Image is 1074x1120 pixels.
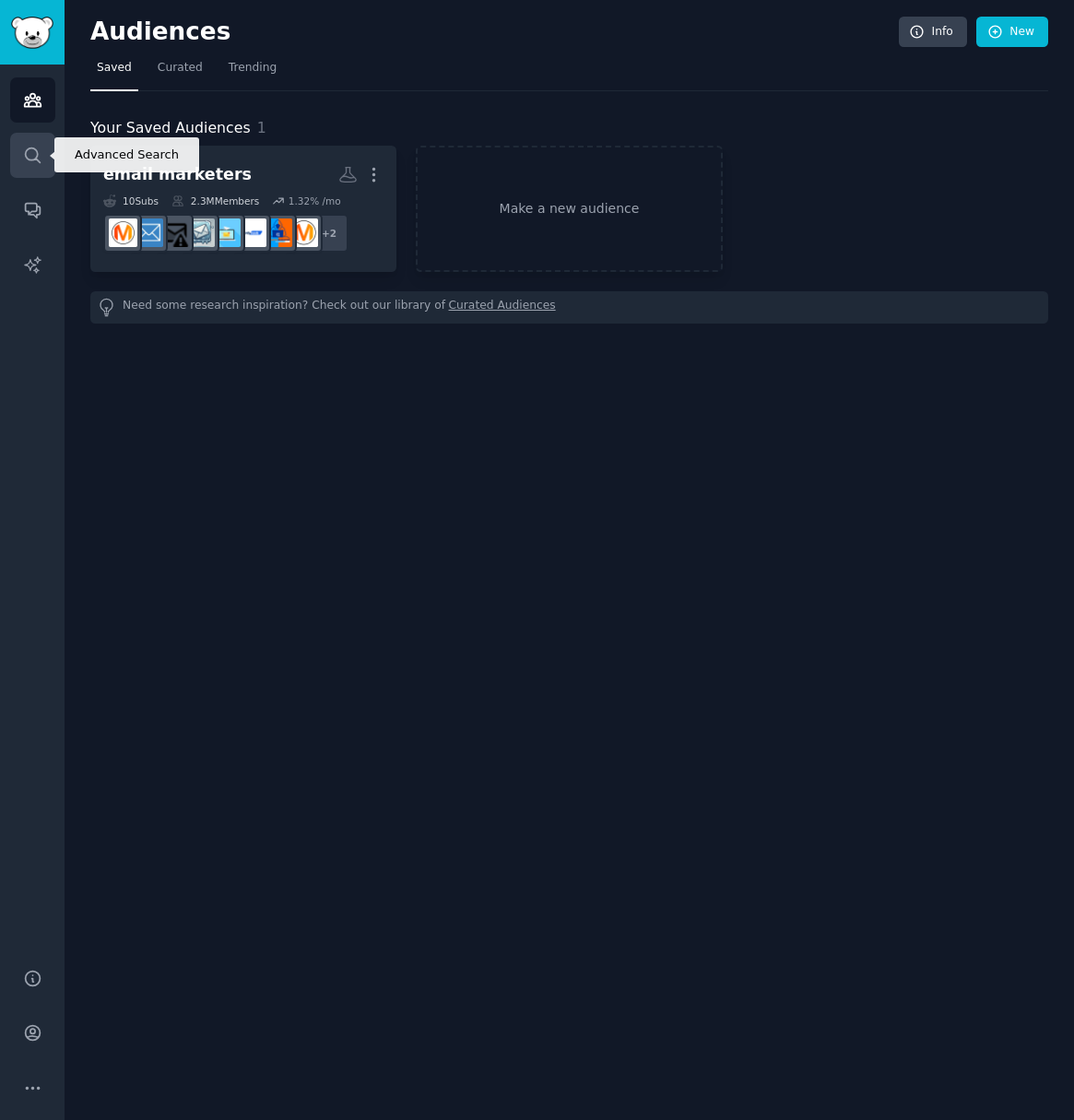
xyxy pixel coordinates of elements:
[90,53,138,91] a: Saved
[171,195,259,207] div: 2.3M Members
[151,53,209,91] a: Curated
[186,218,215,247] img: coldemail
[310,214,348,253] div: + 2
[449,298,556,317] a: Curated Audiences
[103,195,159,207] div: 10 Sub s
[90,291,1048,324] div: Need some research inspiration? Check out our library of
[212,218,241,247] img: EmailMarketingMastery
[264,218,292,247] img: DigitalMarketingHack
[90,117,251,140] span: Your Saved Audiences
[222,53,283,91] a: Trending
[289,218,318,247] img: DigitalMarketing
[899,17,967,48] a: Info
[160,218,189,247] img: email
[158,60,203,77] span: Curated
[229,60,277,77] span: Trending
[103,163,252,186] div: email marketers
[109,218,137,247] img: marketing
[238,218,266,247] img: saasproductsupdates
[416,146,722,272] a: Make a new audience
[11,17,53,49] img: GummySearch logo
[97,60,132,77] span: Saved
[289,195,341,207] div: 1.32 % /mo
[257,119,266,136] span: 1
[90,146,396,272] a: email marketers10Subs2.3MMembers1.32% /mo+2DigitalMarketingDigitalMarketingHacksaasproductsupdate...
[976,17,1048,48] a: New
[135,218,163,247] img: SaaS_Email_Marketing
[90,18,899,47] h2: Audiences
